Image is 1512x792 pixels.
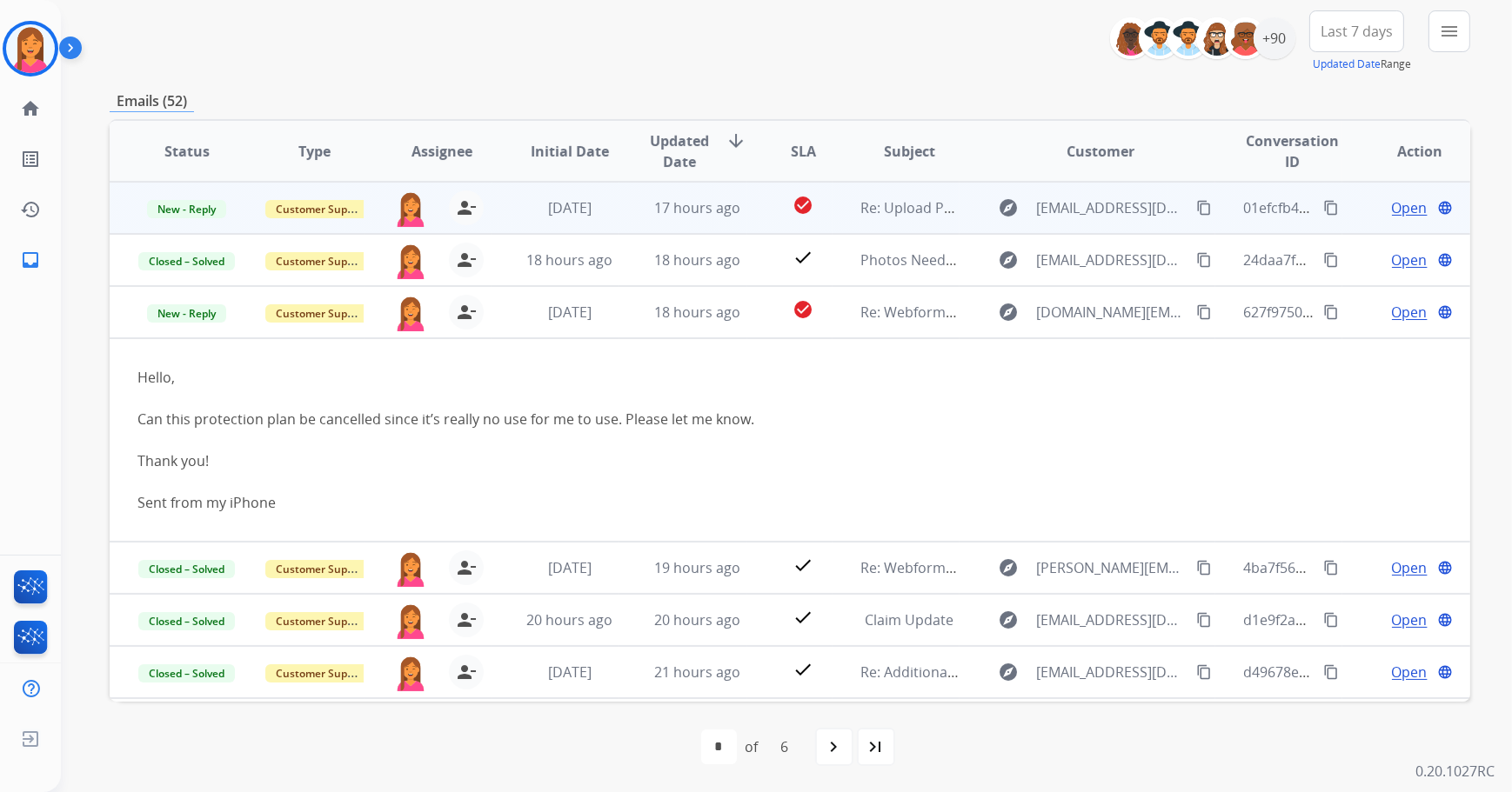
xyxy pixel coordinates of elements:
img: agent-avatar [393,655,428,691]
span: [EMAIL_ADDRESS][DOMAIN_NAME] [1036,197,1186,218]
mat-icon: check_circle [793,299,813,320]
span: New - Reply [147,304,226,323]
span: Status [164,141,210,162]
span: [PERSON_NAME][EMAIL_ADDRESS][DOMAIN_NAME] [1036,557,1186,578]
mat-icon: check [793,555,813,576]
mat-icon: content_copy [1196,200,1212,216]
th: Action [1342,121,1470,182]
div: Can this protection plan be cancelled since it’s really no use for me to use. Please let me know. [137,409,1188,429]
span: Closed – Solved [138,252,235,270]
span: Range [1313,57,1411,71]
span: [EMAIL_ADDRESS][DOMAIN_NAME] [1036,662,1186,682]
mat-icon: content_copy [1323,252,1339,268]
span: Type [298,141,331,162]
span: 627f9750-670c-4d2e-8c34-134b4f643bd3 [1243,303,1506,322]
mat-icon: explore [998,557,1019,578]
span: Customer Support [265,304,378,323]
span: 19 hours ago [654,558,740,577]
span: [DATE] [548,558,592,577]
span: Initial Date [531,141,609,162]
mat-icon: content_copy [1323,560,1339,576]
span: 17 hours ago [654,198,740,217]
span: Open [1392,557,1428,578]
img: avatar [6,24,55,73]
mat-icon: explore [998,662,1019,682]
span: Closed – Solved [138,612,235,630]
span: Open [1392,197,1428,218]
mat-icon: explore [998,250,1019,270]
span: 18 hours ago [654,250,740,270]
mat-icon: content_copy [1323,200,1339,216]
span: 18 hours ago [526,250,612,270]
span: Last 7 days [1321,28,1393,35]
mat-icon: language [1437,304,1453,320]
span: New - Reply [147,200,226,218]
mat-icon: last_page [866,736,886,757]
span: Customer Support [265,612,378,630]
p: 0.20.1027RC [1415,761,1495,782]
span: Customer Support [265,664,378,682]
mat-icon: content_copy [1323,304,1339,320]
span: 20 hours ago [526,610,612,629]
mat-icon: explore [998,609,1019,630]
button: Updated Date [1313,57,1381,71]
span: 01efcfb4-22cf-4195-9e07-047c8b531698 [1243,198,1500,217]
mat-icon: content_copy [1196,560,1212,576]
span: [EMAIL_ADDRESS][DOMAIN_NAME] [1036,609,1186,630]
span: Re: Webform from [DOMAIN_NAME][EMAIL_ADDRESS][DOMAIN_NAME] on [DATE] [860,303,1388,322]
span: Conversation ID [1243,130,1342,172]
mat-icon: check [793,247,813,268]
span: Closed – Solved [138,664,235,682]
mat-icon: person_remove [456,250,477,270]
span: Photos Needed [860,250,962,270]
span: Customer Support [265,252,378,270]
mat-icon: language [1437,200,1453,216]
span: Open [1392,609,1428,630]
mat-icon: check [793,607,813,628]
div: of [746,736,759,757]
span: Claim Update [866,610,954,629]
mat-icon: language [1437,612,1453,628]
span: Open [1392,662,1428,682]
span: Customer [1067,141,1135,162]
button: Last 7 days [1309,10,1404,52]
mat-icon: navigate_next [824,736,845,757]
mat-icon: arrow_downward [726,130,746,151]
span: Re: Additional information needed [860,662,1086,682]
mat-icon: language [1437,664,1453,680]
img: agent-avatar [393,190,428,227]
span: SLA [791,141,816,162]
p: Emails (52) [110,90,194,112]
span: [DATE] [548,303,592,322]
mat-icon: history [20,199,41,220]
mat-icon: content_copy [1196,304,1212,320]
mat-icon: person_remove [456,609,477,630]
span: d49678e0-c6fb-47fc-8a61-5419efa41816 [1243,662,1501,682]
span: [DATE] [548,198,592,217]
mat-icon: language [1437,560,1453,576]
mat-icon: explore [998,302,1019,323]
div: +90 [1254,17,1295,59]
mat-icon: list_alt [20,149,41,170]
span: Re: Webform from [PERSON_NAME][EMAIL_ADDRESS][DOMAIN_NAME] on [DATE] [860,558,1386,577]
span: 20 hours ago [654,610,740,629]
span: Customer Support [265,200,378,218]
span: [DATE] [548,662,592,682]
mat-icon: inbox [20,250,41,270]
span: Open [1392,302,1428,323]
mat-icon: content_copy [1196,252,1212,268]
mat-icon: person_remove [456,197,477,218]
span: [EMAIL_ADDRESS][DOMAIN_NAME] [1036,250,1186,270]
span: 21 hours ago [654,662,740,682]
mat-icon: check [793,659,813,680]
img: agent-avatar [393,295,428,331]
span: Customer Support [265,560,378,578]
mat-icon: explore [998,197,1019,218]
mat-icon: content_copy [1323,612,1339,628]
mat-icon: content_copy [1196,664,1212,680]
span: 18 hours ago [654,303,740,322]
mat-icon: person_remove [456,557,477,578]
span: Open [1392,250,1428,270]
span: Updated Date [647,130,712,172]
img: agent-avatar [393,243,428,279]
